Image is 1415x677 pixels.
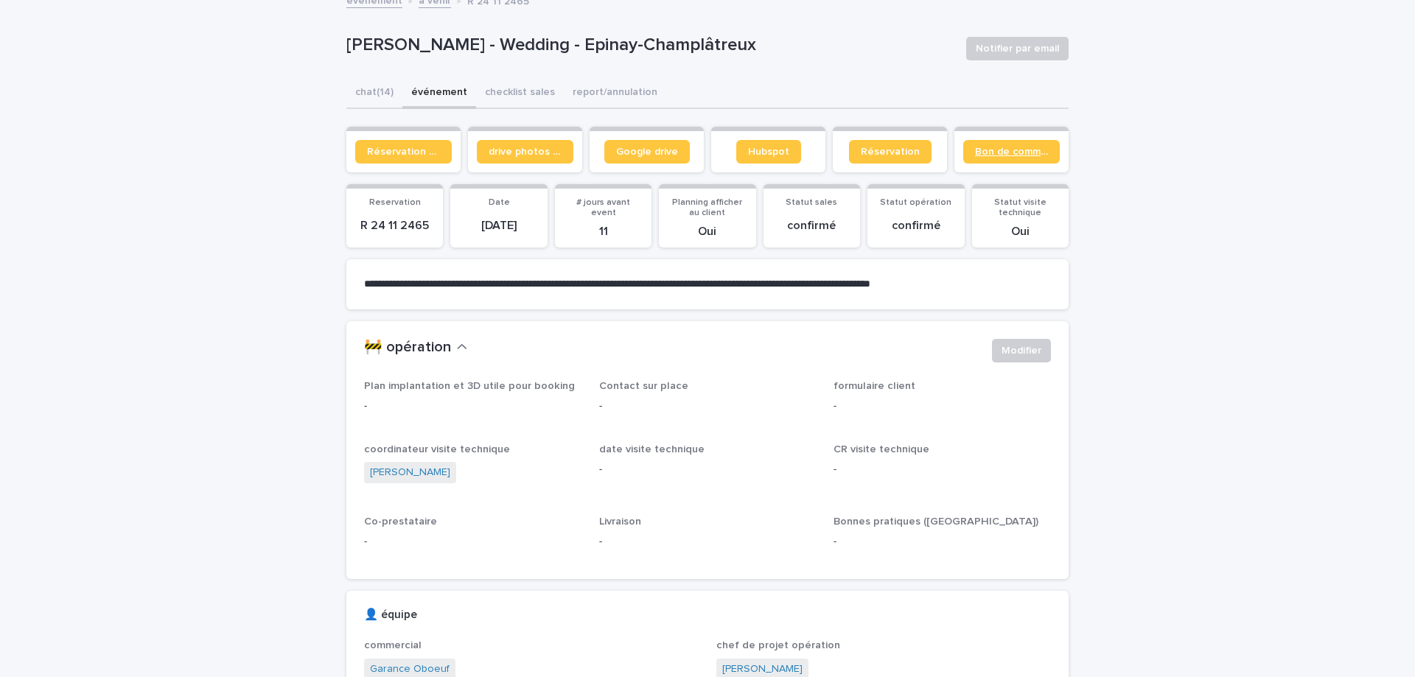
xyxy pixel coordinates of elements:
[849,140,932,164] a: Réservation
[477,140,573,164] a: drive photos coordinateur
[834,399,1051,414] p: -
[672,198,742,217] span: Planning afficher au client
[370,662,450,677] a: Garance Oboeuf
[668,225,747,239] p: Oui
[364,640,422,650] span: commercial
[576,198,630,217] span: # jours avant event
[992,339,1051,362] button: Modifier
[364,444,510,455] span: coordinateur visite technique
[599,534,817,550] p: -
[364,399,581,414] p: -
[834,516,1038,527] span: Bonnes pratiques ([GEOGRAPHIC_DATA])
[786,198,837,207] span: Statut sales
[716,640,840,650] span: chef de projet opération
[346,78,402,109] button: chat (14)
[963,140,1060,164] a: Bon de commande
[616,147,678,157] span: Google drive
[736,140,801,164] a: Hubspot
[459,219,538,233] p: [DATE]
[599,399,817,414] p: -
[369,198,421,207] span: Reservation
[364,516,437,527] span: Co-prestataire
[364,381,575,391] span: Plan implantation et 3D utile pour booking
[364,608,417,622] h2: 👤 équipe
[370,465,450,480] a: [PERSON_NAME]
[599,516,641,527] span: Livraison
[489,147,562,157] span: drive photos coordinateur
[346,35,954,56] p: [PERSON_NAME] - Wedding - Epinay-Champlâtreux
[489,198,510,207] span: Date
[367,147,440,157] span: Réservation client
[402,78,476,109] button: événement
[834,444,929,455] span: CR visite technique
[599,444,705,455] span: date visite technique
[599,381,688,391] span: Contact sur place
[834,534,1051,550] p: -
[355,140,452,164] a: Réservation client
[364,339,467,357] button: 🚧 opération
[976,41,1059,56] span: Notifier par email
[355,219,434,233] p: R 24 11 2465
[880,198,951,207] span: Statut opération
[772,219,851,233] p: confirmé
[564,225,643,239] p: 11
[748,147,789,157] span: Hubspot
[975,147,1048,157] span: Bon de commande
[564,78,666,109] button: report/annulation
[861,147,920,157] span: Réservation
[966,37,1069,60] button: Notifier par email
[834,381,915,391] span: formulaire client
[722,662,803,677] a: [PERSON_NAME]
[604,140,690,164] a: Google drive
[1002,343,1041,358] span: Modifier
[476,78,564,109] button: checklist sales
[981,225,1060,239] p: Oui
[364,339,451,357] h2: 🚧 opération
[364,534,581,550] p: -
[834,462,1051,477] p: -
[994,198,1047,217] span: Statut visite technique
[599,462,817,477] p: -
[876,219,955,233] p: confirmé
